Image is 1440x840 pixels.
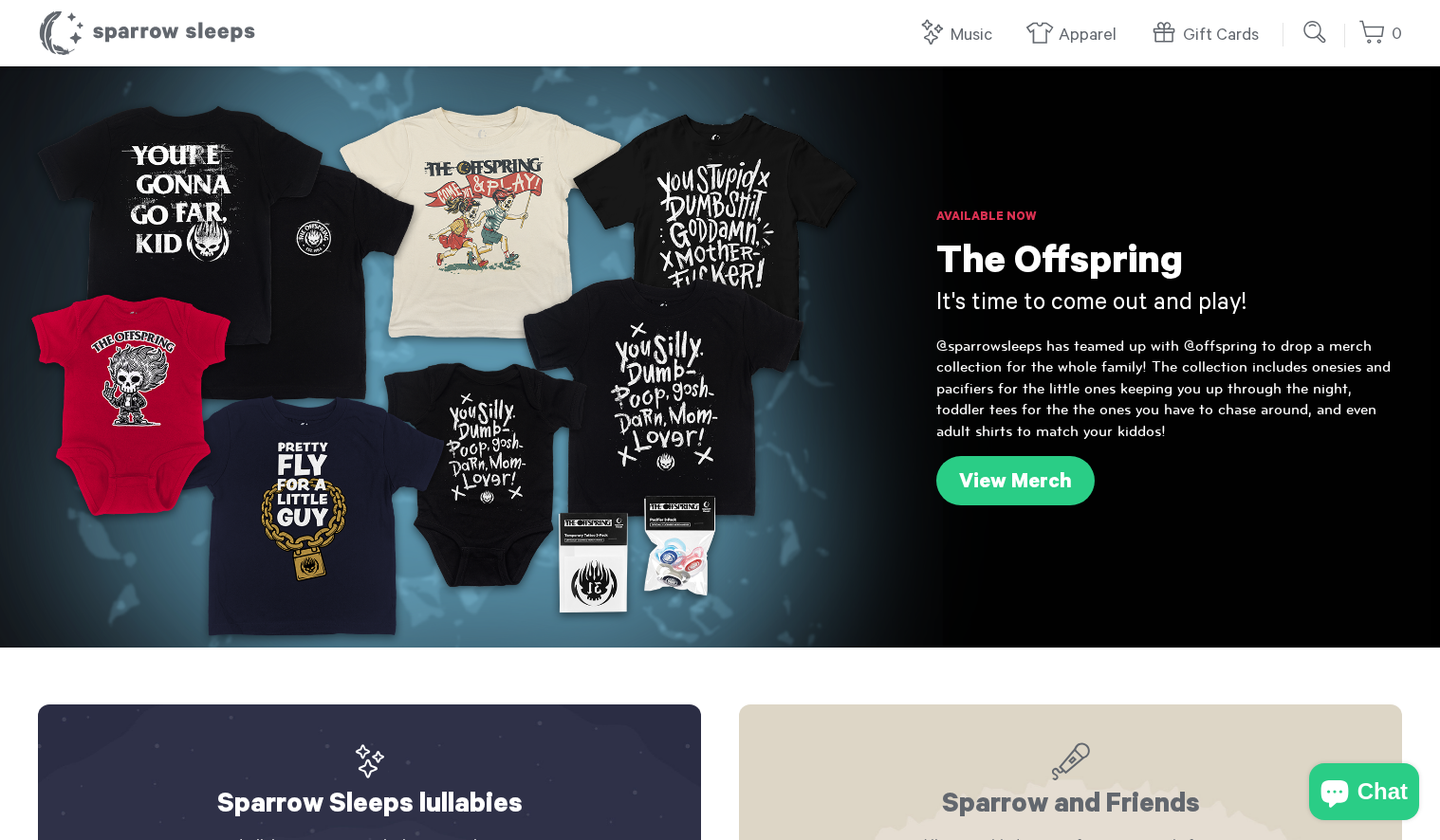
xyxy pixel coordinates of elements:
h3: It's time to come out and play! [936,289,1402,321]
input: Submit [1297,13,1335,51]
h2: Sparrow Sleeps lullabies [76,742,663,825]
a: Apparel [1025,15,1126,56]
a: 0 [1358,14,1402,55]
a: Gift Cards [1150,15,1268,56]
h6: Available Now [936,209,1402,228]
h2: Sparrow and Friends [777,742,1364,825]
inbox-online-store-chat: Shopify online store chat [1303,763,1425,825]
h1: The Offspring [936,242,1402,289]
a: View Merch [936,456,1095,505]
a: Music [917,15,1002,56]
h1: Sparrow Sleeps [38,9,256,57]
p: @sparrowsleeps has teamed up with @offspring to drop a merch collection for the whole family! The... [936,336,1402,442]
